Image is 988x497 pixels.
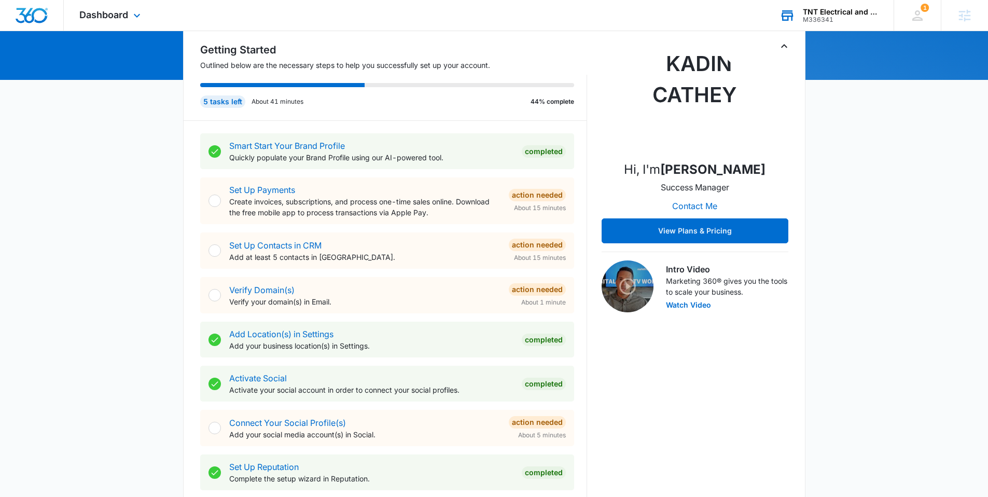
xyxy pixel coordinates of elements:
[521,298,566,307] span: About 1 minute
[200,60,587,71] p: Outlined below are the necessary steps to help you successfully set up your account.
[803,16,879,23] div: account id
[229,196,500,218] p: Create invoices, subscriptions, and process one-time sales online. Download the free mobile app t...
[803,8,879,16] div: account name
[522,334,566,346] div: Completed
[660,162,766,177] strong: [PERSON_NAME]
[229,418,346,428] a: Connect Your Social Profile(s)
[522,145,566,158] div: Completed
[602,260,653,312] img: Intro Video
[666,275,788,297] p: Marketing 360® gives you the tools to scale your business.
[229,141,345,151] a: Smart Start Your Brand Profile
[531,97,574,106] p: 44% complete
[200,95,245,108] div: 5 tasks left
[229,185,295,195] a: Set Up Payments
[662,194,728,218] button: Contact Me
[522,378,566,390] div: Completed
[229,473,513,484] p: Complete the setup wizard in Reputation.
[229,285,295,295] a: Verify Domain(s)
[229,384,513,395] p: Activate your social account in order to connect your social profiles.
[229,296,500,307] p: Verify your domain(s) in Email.
[229,373,287,383] a: Activate Social
[229,252,500,263] p: Add at least 5 contacts in [GEOGRAPHIC_DATA].
[514,253,566,263] span: About 15 minutes
[921,4,929,12] div: notifications count
[643,48,747,152] img: Kadin Cathey
[229,152,513,163] p: Quickly populate your Brand Profile using our AI-powered tool.
[624,160,766,179] p: Hi, I'm
[509,283,566,296] div: Action Needed
[229,429,500,440] p: Add your social media account(s) in Social.
[252,97,303,106] p: About 41 minutes
[229,462,299,472] a: Set Up Reputation
[522,466,566,479] div: Completed
[666,263,788,275] h3: Intro Video
[79,9,128,20] span: Dashboard
[666,301,711,309] button: Watch Video
[661,181,729,194] p: Success Manager
[514,203,566,213] span: About 15 minutes
[229,340,513,351] p: Add your business location(s) in Settings.
[509,416,566,429] div: Action Needed
[778,40,790,52] button: Toggle Collapse
[602,218,788,243] button: View Plans & Pricing
[229,329,333,339] a: Add Location(s) in Settings
[509,189,566,201] div: Action Needed
[229,240,322,251] a: Set Up Contacts in CRM
[518,431,566,440] span: About 5 minutes
[200,42,587,58] h2: Getting Started
[509,239,566,251] div: Action Needed
[921,4,929,12] span: 1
